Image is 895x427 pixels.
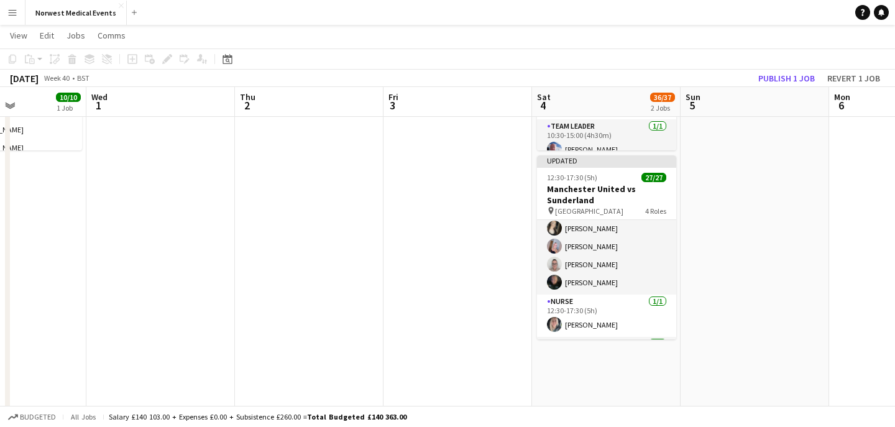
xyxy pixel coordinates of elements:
[537,155,676,339] app-job-card: Updated12:30-17:30 (5h)27/27Manchester United vs Sunderland [GEOGRAPHIC_DATA]4 Roles[PERSON_NAME]...
[537,183,676,206] h3: Manchester United vs Sunderland
[98,30,126,41] span: Comms
[684,98,700,112] span: 5
[753,70,820,86] button: Publish 1 job
[68,412,98,421] span: All jobs
[387,98,398,112] span: 3
[25,1,127,25] button: Norwest Medical Events
[89,98,108,112] span: 1
[35,27,59,44] a: Edit
[109,412,406,421] div: Salary £140 103.00 + Expenses £0.00 + Subsistence £260.00 =
[240,91,255,103] span: Thu
[555,206,623,216] span: [GEOGRAPHIC_DATA]
[5,27,32,44] a: View
[651,103,674,112] div: 2 Jobs
[91,91,108,103] span: Wed
[40,30,54,41] span: Edit
[6,410,58,424] button: Budgeted
[388,91,398,103] span: Fri
[62,27,90,44] a: Jobs
[10,72,39,85] div: [DATE]
[238,98,255,112] span: 2
[650,93,675,102] span: 36/37
[832,98,850,112] span: 6
[686,91,700,103] span: Sun
[537,119,676,162] app-card-role: Team Leader1/110:30-15:00 (4h30m)[PERSON_NAME]
[93,27,131,44] a: Comms
[535,98,551,112] span: 4
[641,173,666,182] span: 27/27
[41,73,72,83] span: Week 40
[67,30,85,41] span: Jobs
[822,70,885,86] button: Revert 1 job
[57,103,80,112] div: 1 Job
[537,91,551,103] span: Sat
[77,73,89,83] div: BST
[10,30,27,41] span: View
[645,206,666,216] span: 4 Roles
[307,412,406,421] span: Total Budgeted £140 363.00
[834,91,850,103] span: Mon
[537,295,676,337] app-card-role: Nurse1/112:30-17:30 (5h)[PERSON_NAME]
[547,173,597,182] span: 12:30-17:30 (5h)
[56,93,81,102] span: 10/10
[537,155,676,165] div: Updated
[20,413,56,421] span: Budgeted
